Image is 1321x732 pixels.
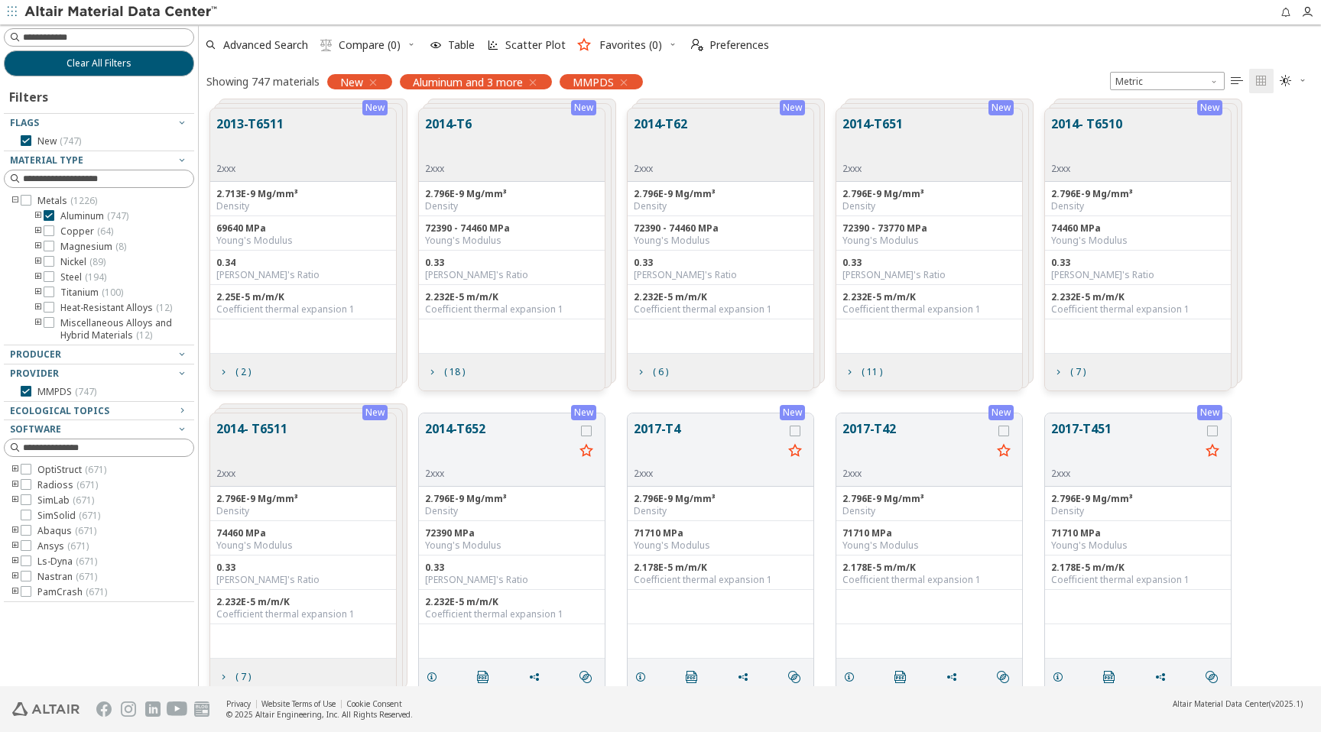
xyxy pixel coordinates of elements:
[1173,698,1269,709] span: Altair Material Data Center
[33,210,44,222] i: toogle group
[4,420,194,439] button: Software
[4,402,194,420] button: Ecological Topics
[425,222,599,235] div: 72390 - 74460 MPa
[136,329,152,342] span: ( 12 )
[425,505,599,517] div: Density
[60,317,188,342] span: Miscellaneous Alloys and Hybrid Materials
[60,256,105,268] span: Nickel
[842,562,1016,574] div: 2.178E-5 m/m/K
[76,478,98,491] span: ( 671 )
[691,39,703,51] i: 
[79,509,100,522] span: ( 671 )
[1103,671,1115,683] i: 
[216,188,390,200] div: 2.713E-9 Mg/mm³
[75,524,96,537] span: ( 671 )
[1051,574,1225,586] div: Coefficient thermal expansion 1
[261,698,336,709] a: Website Terms of Use
[425,188,599,200] div: 2.796E-9 Mg/mm³
[1051,505,1225,517] div: Density
[4,345,194,364] button: Producer
[216,115,284,163] button: 2013-T6511
[781,662,813,692] button: Similar search
[780,405,805,420] div: New
[37,525,96,537] span: Abaqus
[571,405,596,420] div: New
[477,671,489,683] i: 
[60,271,106,283] span: Steel
[634,257,807,269] div: 0.33
[1110,72,1225,90] div: Unit System
[216,222,390,235] div: 69640 MPa
[216,163,284,175] div: 2xxx
[60,241,126,253] span: Magnesium
[89,255,105,268] span: ( 89 )
[10,423,61,436] span: Software
[4,114,194,132] button: Flags
[413,75,523,89] span: Aluminum and 3 more
[425,596,599,608] div: 2.232E-5 m/m/K
[634,493,807,505] div: 2.796E-9 Mg/mm³
[85,270,106,283] span: ( 194 )
[67,539,89,552] span: ( 671 )
[836,357,889,387] button: ( 11 )
[10,525,21,537] i: toogle group
[634,235,807,247] div: Young's Modulus
[37,510,100,522] span: SimSolid
[1051,163,1122,175] div: 2xxx
[730,662,762,692] button: Share
[60,225,113,238] span: Copper
[842,574,1016,586] div: Coefficient thermal expansion 1
[1051,222,1225,235] div: 74460 MPa
[235,672,251,682] span: ( 7 )
[842,235,1016,247] div: Young's Modulus
[425,562,599,574] div: 0.33
[1045,662,1077,692] button: Details
[1255,75,1267,87] i: 
[60,210,128,222] span: Aluminum
[634,539,807,552] div: Young's Modulus
[573,75,614,89] span: MMPDS
[842,163,903,175] div: 2xxx
[33,317,44,342] i: toogle group
[107,209,128,222] span: ( 747 )
[33,225,44,238] i: toogle group
[842,188,1016,200] div: 2.796E-9 Mg/mm³
[634,303,807,316] div: Coefficient thermal expansion 1
[10,540,21,552] i: toogle group
[634,291,807,303] div: 2.232E-5 m/m/K
[842,115,903,163] button: 2014-T651
[1051,468,1200,480] div: 2xxx
[1274,69,1313,93] button: Theme
[10,479,21,491] i: toogle group
[37,555,97,568] span: Ls-Dyna
[60,302,172,314] span: Heat-Resistant Alloys
[470,662,502,692] button: PDF Download
[842,291,1016,303] div: 2.232E-5 m/m/K
[4,76,56,113] div: Filters
[990,662,1022,692] button: Similar search
[340,75,363,89] span: New
[10,367,59,380] span: Provider
[1225,69,1249,93] button: Table View
[37,386,96,398] span: MMPDS
[425,115,472,163] button: 2014-T6
[425,163,472,175] div: 2xxx
[10,571,21,583] i: toogle group
[425,257,599,269] div: 0.33
[102,286,123,299] span: ( 100 )
[1051,562,1225,574] div: 2.178E-5 m/m/K
[419,662,451,692] button: Details
[836,662,868,692] button: Details
[10,586,21,598] i: toogle group
[33,241,44,253] i: toogle group
[12,702,80,716] img: Altair Engineering
[1051,115,1122,163] button: 2014- T6510
[419,357,472,387] button: ( 18 )
[60,287,123,299] span: Titanium
[1249,69,1274,93] button: Tile View
[634,419,783,468] button: 2017-T4
[216,505,390,517] div: Density
[216,257,390,269] div: 0.34
[894,671,907,683] i: 
[37,586,107,598] span: PamCrash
